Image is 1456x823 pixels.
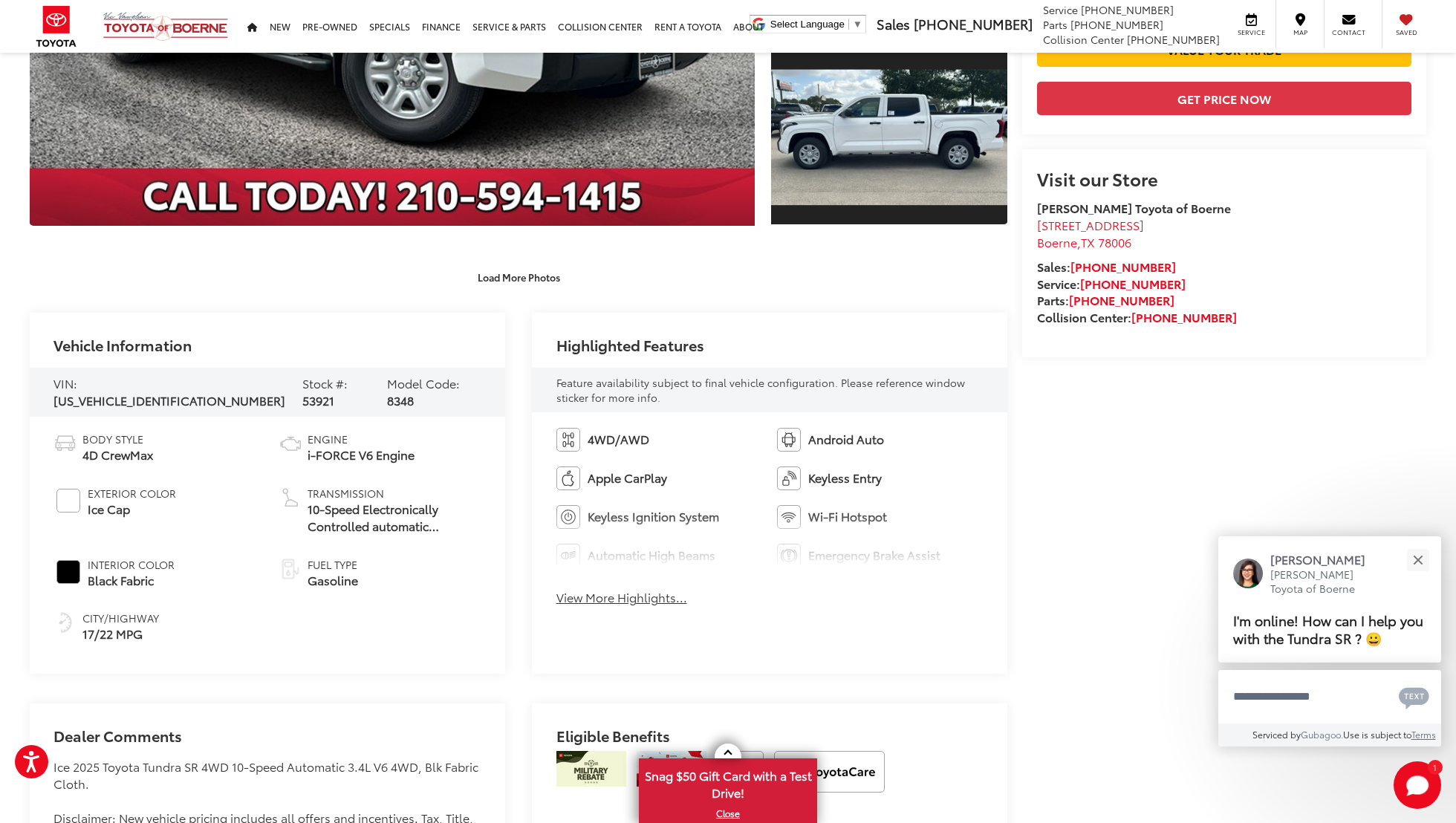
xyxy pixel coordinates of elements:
[1252,728,1301,741] span: Serviced by
[56,560,80,584] span: #000000
[302,391,334,409] span: 53921
[774,751,885,793] img: ToyotaCare Vic Vaughan Toyota of Boerne Boerne TX
[1037,82,1411,115] button: Get Price Now
[637,751,706,787] img: /static/brand-toyota/National_Assets/toyota-college-grad.jpeg?height=48
[387,391,414,409] span: 8348
[556,375,965,405] span: Feature availability subject to final vehicle configuration. Please reference window sticker for ...
[640,760,816,805] span: Snag $50 Gift Card with a Test Drive!
[308,446,415,463] span: i-FORCE V6 Engine
[1037,275,1186,292] strong: Service:
[1037,169,1411,188] h2: Visit our Store
[1037,216,1144,233] span: [STREET_ADDRESS]
[308,557,358,572] span: Fuel Type
[308,501,481,535] span: 10-Speed Electronically Controlled automatic Transmission with intelligence (ECT-i) and sequentia...
[56,489,80,513] span: #FFFFFF
[103,11,229,42] img: Vic Vaughan Toyota of Boerne
[1037,233,1077,250] span: Boerne
[770,19,862,30] a: Select Language​
[808,469,882,487] span: Keyless Entry
[777,505,801,529] img: Wi-Fi Hotspot
[556,505,580,529] img: Keyless Ignition System
[1394,680,1434,713] button: Chat with SMS
[1043,32,1124,47] span: Collision Center
[1270,551,1380,567] p: [PERSON_NAME]
[1301,728,1343,741] a: Gubagoo.
[1394,761,1441,809] button: Toggle Chat Window
[1043,17,1067,32] span: Parts
[308,572,358,589] span: Gasoline
[588,469,667,487] span: Apple CarPlay
[1390,27,1423,37] span: Saved
[1127,32,1220,47] span: [PHONE_NUMBER]
[877,14,910,33] span: Sales
[1080,275,1186,292] a: [PHONE_NUMBER]
[1098,233,1131,250] span: 78006
[308,486,481,501] span: Transmission
[82,611,159,625] span: City/Highway
[556,589,687,606] button: View More Highlights...
[1131,308,1237,325] a: [PHONE_NUMBER]
[53,727,481,758] h2: Dealer Comments
[914,14,1033,33] span: [PHONE_NUMBER]
[1218,670,1441,723] textarea: Type your message
[467,264,571,290] button: Load More Photos
[53,391,285,409] span: [US_VEHICLE_IDENTIFICATION_NUMBER]
[770,19,845,30] span: Select Language
[1411,728,1436,741] a: Terms
[1043,2,1078,17] span: Service
[82,432,153,446] span: Body Style
[1037,233,1131,250] span: ,
[556,751,626,787] img: /static/brand-toyota/National_Assets/toyota-military-rebate.jpeg?height=48
[1069,291,1174,308] a: [PHONE_NUMBER]
[1270,567,1380,596] p: [PERSON_NAME] Toyota of Boerne
[1284,27,1316,37] span: Map
[1332,27,1365,37] span: Contact
[88,557,175,572] span: Interior Color
[556,428,580,452] img: 4WD/AWD
[808,431,884,448] span: Android Auto
[1399,686,1429,709] svg: Text
[768,70,1010,206] img: 2025 Toyota Tundra SR
[1081,2,1174,17] span: [PHONE_NUMBER]
[1235,27,1268,37] span: Service
[1070,17,1163,32] span: [PHONE_NUMBER]
[53,611,77,634] img: Fuel Economy
[387,374,460,391] span: Model Code:
[556,727,984,751] h2: Eligible Benefits
[88,572,175,589] span: Black Fabric
[82,625,159,643] span: 17/22 MPG
[853,19,862,30] span: ▼
[1037,308,1237,325] strong: Collision Center:
[1037,258,1176,275] strong: Sales:
[302,374,348,391] span: Stock #:
[777,466,801,490] img: Keyless Entry
[88,486,176,501] span: Exterior Color
[1037,291,1174,308] strong: Parts:
[1081,233,1095,250] span: TX
[588,431,649,448] span: 4WD/AWD
[1070,258,1176,275] a: [PHONE_NUMBER]
[1233,610,1423,648] span: I'm online! How can I help you with the Tundra SR ? 😀
[556,466,580,490] img: Apple CarPlay
[1037,199,1231,216] strong: [PERSON_NAME] Toyota of Boerne
[88,501,176,518] span: Ice Cap
[771,49,1007,227] a: Expand Photo 3
[308,432,415,446] span: Engine
[1394,761,1441,809] svg: Start Chat
[1402,544,1434,576] button: Close
[53,374,77,391] span: VIN:
[1218,536,1441,746] div: Close[PERSON_NAME][PERSON_NAME] Toyota of BoerneI'm online! How can I help you with the Tundra SR...
[777,428,801,452] img: Android Auto
[556,336,704,353] h2: Highlighted Features
[1037,216,1144,250] a: [STREET_ADDRESS] Boerne,TX 78006
[82,446,153,463] span: 4D CrewMax
[1343,728,1411,741] span: Use is subject to
[1433,764,1437,770] span: 1
[53,336,192,353] h2: Vehicle Information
